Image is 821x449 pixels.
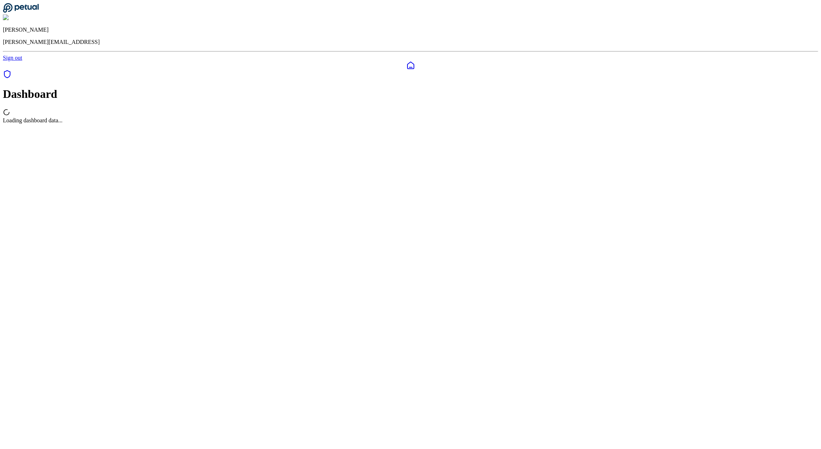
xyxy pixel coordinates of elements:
[3,14,53,21] img: Roberto Fernandez
[3,55,22,61] a: Sign out
[3,87,818,101] h1: Dashboard
[3,39,818,45] p: [PERSON_NAME][EMAIL_ADDRESS]
[3,61,818,70] a: Dashboard
[3,8,39,14] a: Go to Dashboard
[3,73,12,80] a: SOC 1 Reports
[3,117,818,124] div: Loading dashboard data...
[3,27,818,33] p: [PERSON_NAME]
